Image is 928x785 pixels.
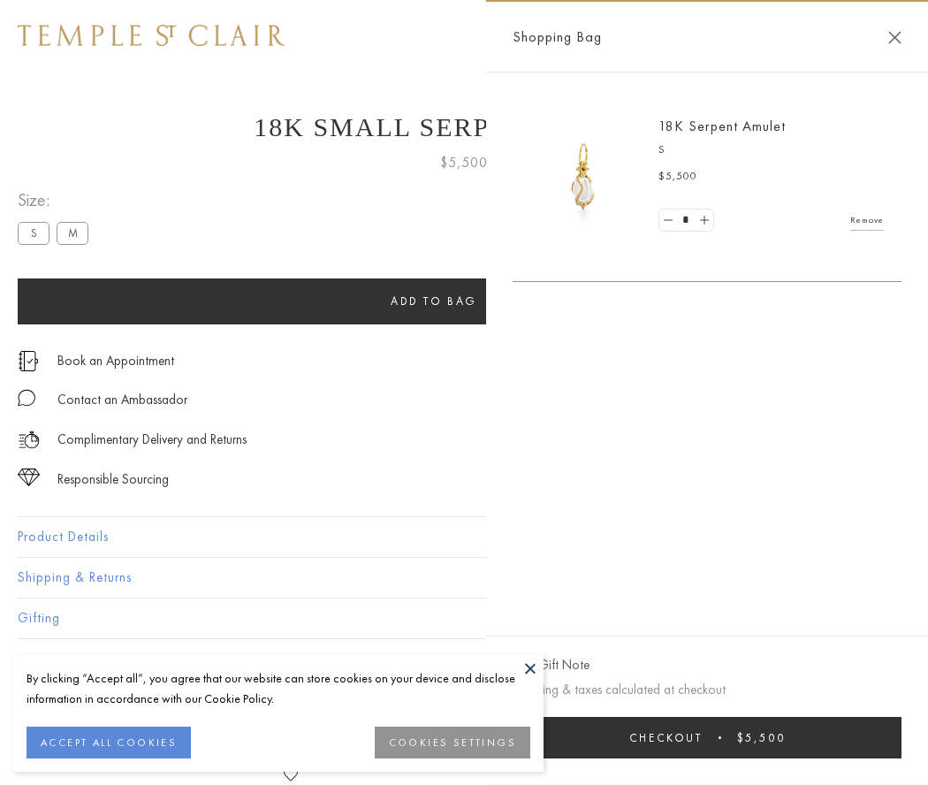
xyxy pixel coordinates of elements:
[850,210,884,230] a: Remove
[18,598,910,638] button: Gifting
[18,517,910,557] button: Product Details
[27,668,530,709] div: By clicking “Accept all”, you agree that our website can store cookies on your device and disclos...
[530,124,636,230] img: P51836-E11SERPPV
[695,210,712,232] a: Set quantity to 2
[18,222,49,244] label: S
[18,558,910,598] button: Shipping & Returns
[659,210,677,232] a: Set quantity to 0
[737,730,786,745] span: $5,500
[18,112,910,142] h1: 18K Small Serpent Amulet
[18,351,39,371] img: icon_appointment.svg
[658,141,884,159] p: S
[18,186,95,215] span: Size:
[18,278,850,324] button: Add to bag
[513,654,590,676] button: Add Gift Note
[57,351,174,370] a: Book an Appointment
[888,31,901,44] button: Close Shopping Bag
[57,222,88,244] label: M
[18,25,285,46] img: Temple St. Clair
[658,168,697,186] span: $5,500
[375,727,530,758] button: COOKIES SETTINGS
[27,727,191,758] button: ACCEPT ALL COOKIES
[57,469,169,491] div: Responsible Sourcing
[391,293,477,309] span: Add to bag
[440,151,488,174] span: $5,500
[513,717,901,758] button: Checkout $5,500
[18,429,40,451] img: icon_delivery.svg
[18,389,35,407] img: MessageIcon-01_2.svg
[57,429,247,451] p: Complimentary Delivery and Returns
[513,26,602,49] span: Shopping Bag
[18,469,40,486] img: icon_sourcing.svg
[658,117,786,135] a: 18K Serpent Amulet
[57,389,187,411] div: Contact an Ambassador
[513,679,901,701] p: Shipping & taxes calculated at checkout
[629,730,703,745] span: Checkout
